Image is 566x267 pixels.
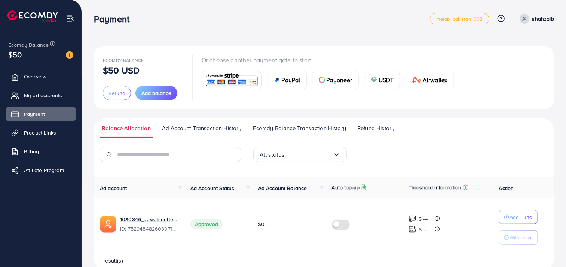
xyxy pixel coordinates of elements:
span: My ad accounts [24,91,62,99]
a: cardPayPal [268,70,307,89]
span: Ad Account Balance [258,184,307,192]
a: metap_pakistan_002 [430,13,489,24]
span: Product Links [24,129,56,136]
a: My ad accounts [6,88,76,103]
span: Affiliate Program [24,166,64,174]
span: Action [499,184,514,192]
h3: Payment [94,13,135,24]
span: Overview [24,73,46,80]
p: shahzaib [532,14,554,23]
span: All status [260,149,285,160]
a: Product Links [6,125,76,140]
span: $50 [8,49,22,60]
a: cardAirwallex [406,70,454,89]
img: card [319,77,325,83]
span: 1 result(s) [100,257,123,264]
span: Balance Allocation [102,124,151,132]
img: card [274,77,280,83]
iframe: Chat [534,233,560,261]
button: Withdraw [499,230,538,244]
span: Ad account [100,184,127,192]
img: top-up amount [409,215,416,223]
button: Add balance [135,86,177,100]
span: Ecomdy Balance [8,41,49,49]
a: Overview [6,69,76,84]
img: ic-ads-acc.e4c84228.svg [100,216,116,232]
a: card [202,71,262,89]
span: Ecomdy Balance [103,57,144,63]
a: Billing [6,144,76,159]
span: PayPal [282,75,300,84]
p: $ --- [419,214,428,223]
div: Search for option [253,147,347,162]
span: Approved [190,219,223,229]
p: $ --- [419,225,428,234]
span: ID: 7529484826030718993 [120,225,178,232]
button: Add Fund [499,210,538,224]
img: image [66,51,73,59]
a: cardPayoneer [313,70,359,89]
div: <span class='underline'>1030846_Jewelsgallery_1753094809357</span></br>7529484826030718993 [120,216,178,233]
span: $0 [258,220,264,228]
span: Ecomdy Balance Transaction History [253,124,346,132]
span: Refund History [357,124,394,132]
p: Threshold information [409,183,461,192]
p: Add Fund [510,213,533,222]
span: Airwallex [423,75,447,84]
p: Withdraw [510,233,532,242]
span: metap_pakistan_002 [436,16,483,21]
span: Payment [24,110,45,118]
span: Ad Account Transaction History [162,124,242,132]
img: card [371,77,377,83]
img: top-up amount [409,225,416,233]
input: Search for option [285,149,333,160]
img: card [204,72,259,88]
a: shahzaib [517,14,554,24]
img: logo [7,10,58,22]
a: 1030846_Jewelsgallery_1753094809357 [120,216,178,223]
span: Add balance [141,89,171,97]
a: Payment [6,106,76,121]
p: $50 USD [103,66,140,75]
button: Refund [103,86,131,100]
span: Billing [24,148,39,155]
span: Refund [108,89,125,97]
a: cardUSDT [365,70,400,89]
img: card [412,77,421,83]
a: Affiliate Program [6,163,76,178]
span: Ad Account Status [190,184,235,192]
span: Payoneer [327,75,352,84]
img: menu [66,14,74,23]
span: USDT [379,75,394,84]
p: Or choose another payment gate to start [202,55,460,64]
p: Auto top-up [332,183,360,192]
